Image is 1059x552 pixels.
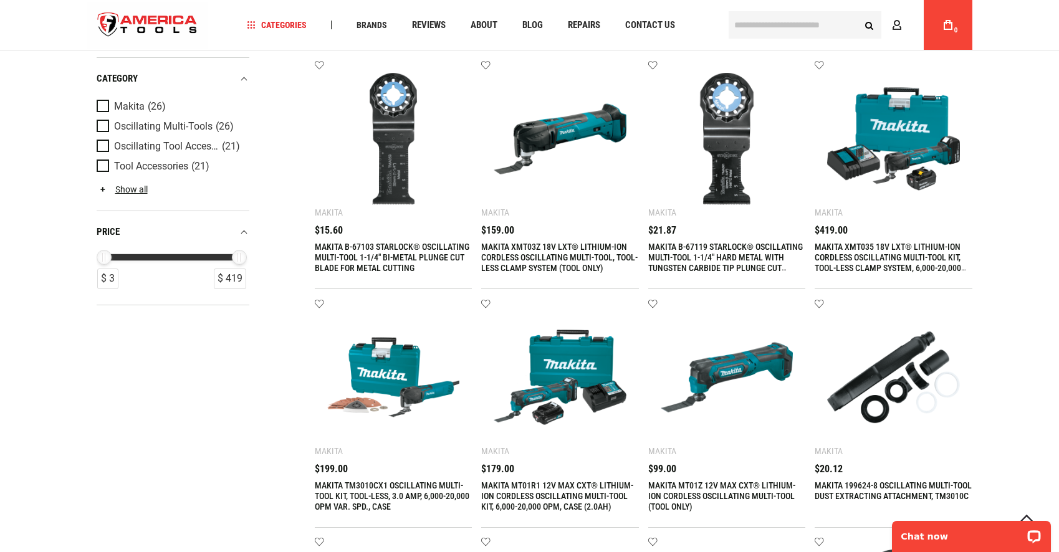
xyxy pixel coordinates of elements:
div: $ 3 [97,269,118,289]
a: Makita (26) [97,100,246,113]
span: (26) [148,101,166,112]
button: Search [858,13,881,37]
img: MAKITA B-67119 STARLOCK® OSCILLATING MULTI-TOOL 1-1/4 [661,73,793,206]
a: MAKITA XMT035 18V LXT® LITHIUM-ION CORDLESS OSCILLATING MULTI-TOOL KIT, TOOL-LESS CLAMP SYSTEM, 6... [815,242,966,283]
img: MAKITA 199624-8 OSCILLATING MULTI-TOOL DUST EXTRACTING ATTACHMENT, TM3010C [827,311,960,444]
span: $419.00 [815,226,848,236]
div: Makita [815,207,843,217]
span: 0 [954,27,958,34]
img: MAKITA B-67103 STARLOCK® OSCILLATING MULTI-TOOL 1-1/4 [327,73,460,206]
div: Makita [315,446,343,456]
img: MAKITA MT01R1 12V MAX CXT® LITHIUM-ION CORDLESS OSCILLATING MULTI-TOOL KIT, 6,000-20,000 OPM, CAS... [494,311,626,444]
a: MAKITA TM3010CX1 OSCILLATING MULTI-TOOL KIT, TOOL-LESS, 3.0 AMP, 6,000-20,000 OPM VAR. SPD., CASE [315,480,469,512]
span: Makita [114,101,145,112]
span: $99.00 [648,464,676,474]
a: MAKITA 199624-8 OSCILLATING MULTI-TOOL DUST EXTRACTING ATTACHMENT, TM3010C [815,480,972,501]
a: Blog [517,17,549,34]
span: Tool Accessories [114,161,188,172]
a: MAKITA B-67119 STARLOCK® OSCILLATING MULTI-TOOL 1-1/4" HARD METAL WITH TUNGSTEN CARBIDE TIP PLUNG... [648,242,803,283]
div: Makita [648,446,676,456]
div: Makita [815,446,843,456]
div: Makita [315,207,343,217]
span: $15.60 [315,226,343,236]
a: Categories [241,17,312,34]
span: Oscillating Tool Accessories [114,141,219,152]
span: About [471,21,497,30]
span: Repairs [568,21,600,30]
a: Repairs [562,17,606,34]
iframe: LiveChat chat widget [884,513,1059,552]
img: MAKITA TM3010CX1 OSCILLATING MULTI-TOOL KIT, TOOL-LESS, 3.0 AMP, 6,000-20,000 OPM VAR. SPD., CASE [327,311,460,444]
img: MAKITA XMT035 18V LXT® LITHIUM-ION CORDLESS OSCILLATING MULTI-TOOL KIT, TOOL-LESS CLAMP SYSTEM, 6... [827,73,960,206]
a: Tool Accessories (21) [97,159,246,173]
a: MAKITA MT01R1 12V MAX CXT® LITHIUM-ION CORDLESS OSCILLATING MULTI-TOOL KIT, 6,000-20,000 OPM, CAS... [481,480,633,512]
span: Contact Us [625,21,675,30]
img: MAKITA XMT03Z 18V LXT® LITHIUM-ION CORDLESS OSCILLATING MULTI-TOOL, TOOL-LESS CLAMP SYSTEM (TOOL ... [494,73,626,206]
a: Contact Us [620,17,681,34]
span: Categories [247,21,307,29]
div: Product Filters [97,57,249,305]
span: (26) [216,121,234,131]
div: price [97,224,249,240]
div: Makita [481,446,509,456]
a: Oscillating Tool Accessories (21) [97,140,246,153]
div: $ 419 [214,269,246,289]
span: Oscillating Multi-Tools [114,121,213,132]
span: Blog [522,21,543,30]
a: MAKITA MT01Z 12V MAX CXT® LITHIUM-ION CORDLESS OSCILLATING MULTI-TOOL (TOOL ONLY) [648,480,795,512]
a: Show all [97,184,148,194]
a: About [465,17,503,34]
a: Oscillating Multi-Tools (26) [97,120,246,133]
span: Brands [357,21,387,29]
div: Makita [481,207,509,217]
span: $159.00 [481,226,514,236]
a: Brands [351,17,393,34]
a: store logo [87,2,208,49]
div: Makita [648,207,676,217]
a: Reviews [406,17,451,34]
img: America Tools [87,2,208,49]
span: (21) [191,161,209,171]
span: $20.12 [815,464,843,474]
a: MAKITA B-67103 STARLOCK® OSCILLATING MULTI-TOOL 1-1/4" BI-METAL PLUNGE CUT BLADE FOR METAL CUTTING [315,242,469,273]
a: MAKITA XMT03Z 18V LXT® LITHIUM-ION CORDLESS OSCILLATING MULTI-TOOL, TOOL-LESS CLAMP SYSTEM (TOOL ... [481,242,638,273]
span: $199.00 [315,464,348,474]
img: MAKITA MT01Z 12V MAX CXT® LITHIUM-ION CORDLESS OSCILLATING MULTI-TOOL (TOOL ONLY) [661,311,793,444]
span: (21) [222,141,240,151]
span: Reviews [412,21,446,30]
span: $21.87 [648,226,676,236]
span: $179.00 [481,464,514,474]
div: category [97,70,249,87]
